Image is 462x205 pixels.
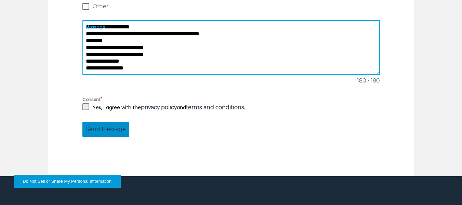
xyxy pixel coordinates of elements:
[86,125,126,133] span: Send Message
[82,3,380,10] label: Other
[186,104,244,111] a: terms and conditions
[82,122,129,137] button: Send Message
[93,3,108,10] span: Other
[186,104,245,111] strong: .
[82,95,380,103] label: Consent
[357,77,380,85] span: 180 / 180
[93,103,245,112] p: Yes, I agree with the and
[141,104,177,111] a: privacy policy
[14,175,121,188] button: Do Not Sell or Share My Personal Information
